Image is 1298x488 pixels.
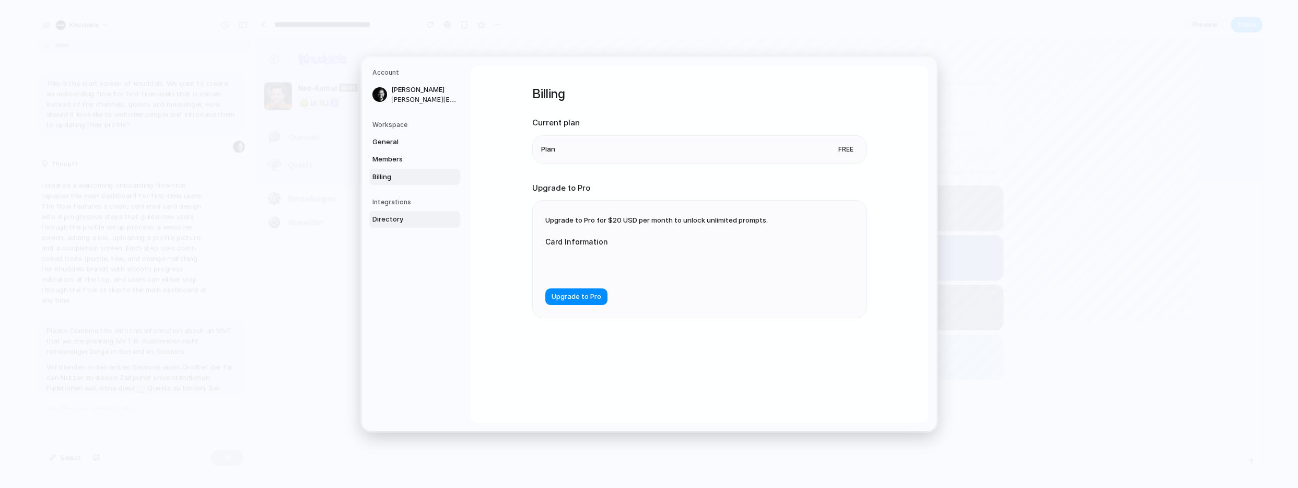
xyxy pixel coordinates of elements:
span: 1200 [471,43,487,53]
span: Free [834,144,858,154]
a: [PERSON_NAME][PERSON_NAME][EMAIL_ADDRESS][DOMAIN_NAME] [369,82,460,108]
div: ALLE CHANNELS ANZEIGEN [699,135,787,149]
span: Upgrade to Pro for $20 USD per month to unlock unlimited prompts. [545,216,768,224]
span: 100 EP [400,97,423,108]
span: Upgrade to Pro [552,292,601,302]
span: Sei aktiv! [431,72,562,82]
div: ALLE QUESTS ANZEIGEN [706,41,787,55]
span: ALLE CHANNELS ANZEIGEN [707,138,779,146]
span: Level 42 [441,43,466,53]
span: Minglemoji [632,72,762,82]
h5: Workspace [372,120,460,129]
h5: Account [372,68,460,77]
iframe: Sicherer Eingaberahmen für Kartenzahlungen [554,260,746,270]
span: + [81,65,85,73]
span: 88% [547,99,562,108]
span: DEINE QUESTS [390,43,437,53]
a: Directory [369,211,460,228]
span: [PERSON_NAME][EMAIL_ADDRESS][DOMAIN_NAME] [391,95,458,104]
span: General [372,136,439,147]
div: BASIC [87,49,107,57]
span: Plan [541,144,555,154]
h1: Billing [532,85,867,103]
h2: Current plan [532,117,867,129]
span: ALLE QUESTS ANZEIGEN [713,44,779,52]
span: Errate ein Bild bei Minglemoji [632,84,762,95]
div: DEINE QUESTSLevel 421200/3800 EPALLE QUESTS ANZEIGEN [390,41,787,55]
h2: Upgrade to Pro [532,182,867,194]
span: CHANNELS FÜR DICH [390,137,455,147]
a: General [369,133,460,150]
h5: Integrations [372,197,460,207]
span: Billing [372,171,439,182]
button: Upgrade to Pro [545,288,607,305]
span: 18.752 [56,64,76,74]
span: Neo-Kamui [44,48,85,58]
span: 150 EP [600,97,623,108]
span: BASIC [89,49,105,57]
label: Card Information [545,236,754,247]
span: /3800 EP [471,43,518,53]
span: Directory [372,214,439,225]
span: [PERSON_NAME] [391,85,458,95]
a: Billing [369,168,460,185]
span: Mache etwas Tolles! [431,84,562,95]
span: Members [372,154,439,165]
span: Guten Tag, Neo-Kamui! [390,17,787,32]
a: Members [369,151,460,168]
